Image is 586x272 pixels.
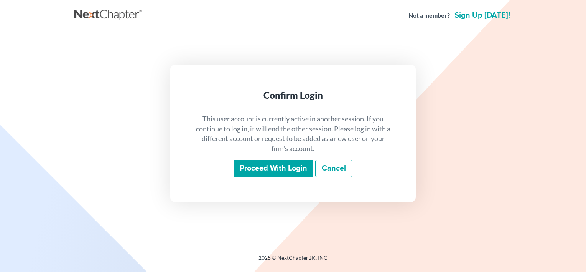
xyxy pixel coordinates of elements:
strong: Not a member? [408,11,450,20]
a: Sign up [DATE]! [453,12,512,19]
a: Cancel [315,160,352,177]
div: 2025 © NextChapterBK, INC [74,254,512,268]
input: Proceed with login [234,160,313,177]
div: Confirm Login [195,89,391,101]
p: This user account is currently active in another session. If you continue to log in, it will end ... [195,114,391,154]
